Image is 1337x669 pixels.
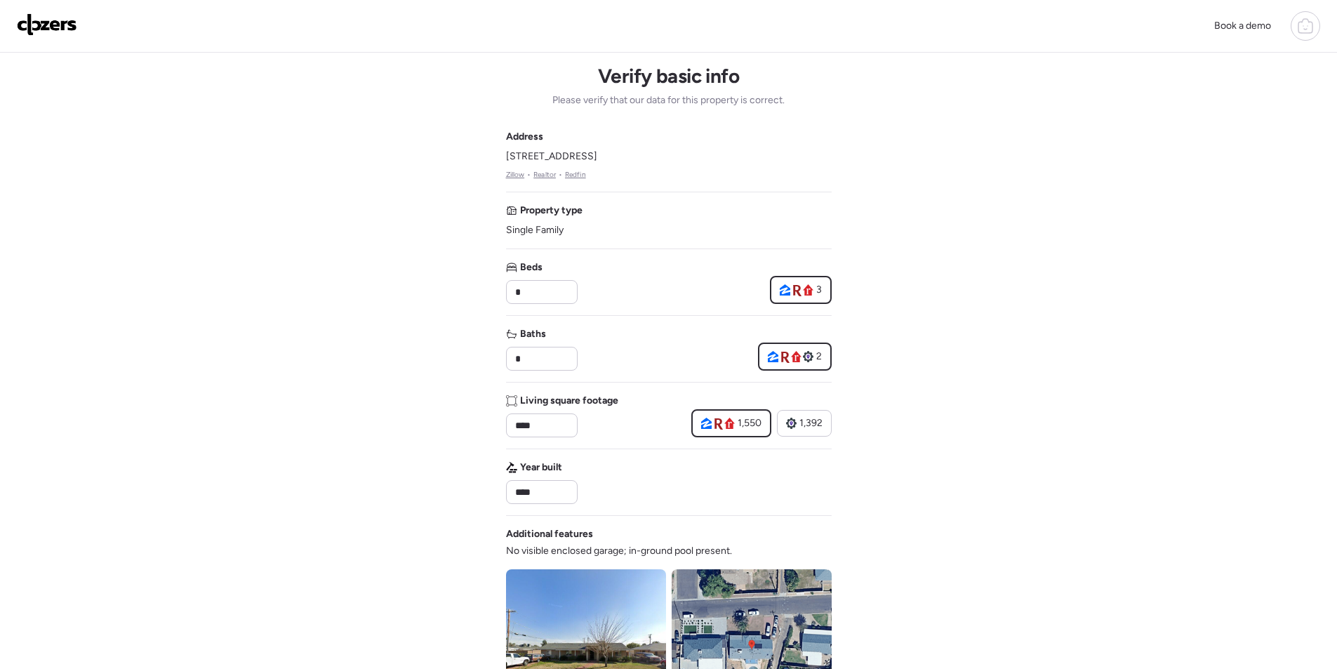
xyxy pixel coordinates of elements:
a: Zillow [506,169,525,180]
span: • [527,169,531,180]
span: Year built [520,461,562,475]
span: 1,392 [799,416,823,430]
span: 1,550 [738,416,761,430]
span: • [559,169,562,180]
span: Beds [520,260,543,274]
span: No visible enclosed garage; in-ground pool present. [506,544,732,558]
span: 2 [816,350,822,364]
span: Please verify that our data for this property is correct. [552,93,785,107]
span: Living square footage [520,394,618,408]
span: [STREET_ADDRESS] [506,150,597,164]
span: Property type [520,204,583,218]
span: Baths [520,327,546,341]
a: Redfin [565,169,586,180]
img: Logo [17,13,77,36]
span: Additional features [506,527,593,541]
a: Realtor [533,169,556,180]
span: Book a demo [1214,20,1271,32]
span: Address [506,130,543,144]
span: 3 [816,283,822,297]
h1: Verify basic info [598,64,739,88]
span: Single Family [506,223,564,237]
